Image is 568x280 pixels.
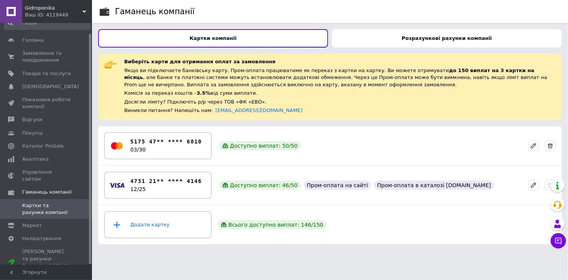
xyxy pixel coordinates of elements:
[22,156,49,163] span: Аналітика
[374,181,494,190] div: Пром-оплата в каталозі [DOMAIN_NAME]
[219,181,301,190] div: Доступно виплат: 46 / 50
[22,70,71,77] span: Товари та послуги
[124,99,556,105] div: Досягли ліміту? Підключіть р/р через ТОВ «ФК «ЕВО».
[124,59,276,64] span: Виберіть карти для отримання оплат за замовлення
[219,141,301,150] div: Доступно виплат: 50 / 50
[551,233,566,249] button: Чат з покупцем
[22,169,71,183] span: Управління сайтом
[22,262,71,276] div: Prom мікс 1000 (3 місяці)
[218,220,327,229] div: Всього доступно виплат: 146 / 150
[402,35,492,41] b: Розрахункові рахунки компанії
[22,96,71,110] span: Показники роботи компанії
[124,107,556,114] div: Виникли питання? Напишіть нам:
[22,222,42,229] span: Маркет
[215,107,302,113] a: [EMAIL_ADDRESS][DOMAIN_NAME]
[124,90,556,97] div: Комісія за переказ коштів – від суми виплати.
[124,67,556,88] div: Якщо ви підключаєте банківську карту, Пром-оплата працюватиме як переказ з картки на картку. Ви м...
[109,213,207,236] div: Додати картку
[22,37,44,44] span: Головна
[22,50,71,64] span: Замовлення та повідомлення
[197,90,210,96] span: 3.5%
[22,189,72,196] span: Гаманець компанії
[22,143,64,150] span: Каталог ProSale
[104,58,117,71] img: :point_right:
[22,116,42,123] span: Відгуки
[130,147,146,153] time: 03/30
[22,202,71,216] span: Картки та рахунки компанії
[22,83,79,90] span: [DEMOGRAPHIC_DATA]
[22,248,71,276] span: [PERSON_NAME] та рахунки
[22,130,43,137] span: Покупці
[130,186,146,192] time: 12/25
[115,8,195,16] div: Гаманець компанії
[304,181,371,190] div: Пром-оплата на сайті
[25,5,82,12] span: Gidroponika
[22,235,61,242] span: Налаштування
[4,16,90,30] input: Пошук
[25,12,92,18] div: Ваш ID: 4119449
[190,35,237,41] b: Картки компанії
